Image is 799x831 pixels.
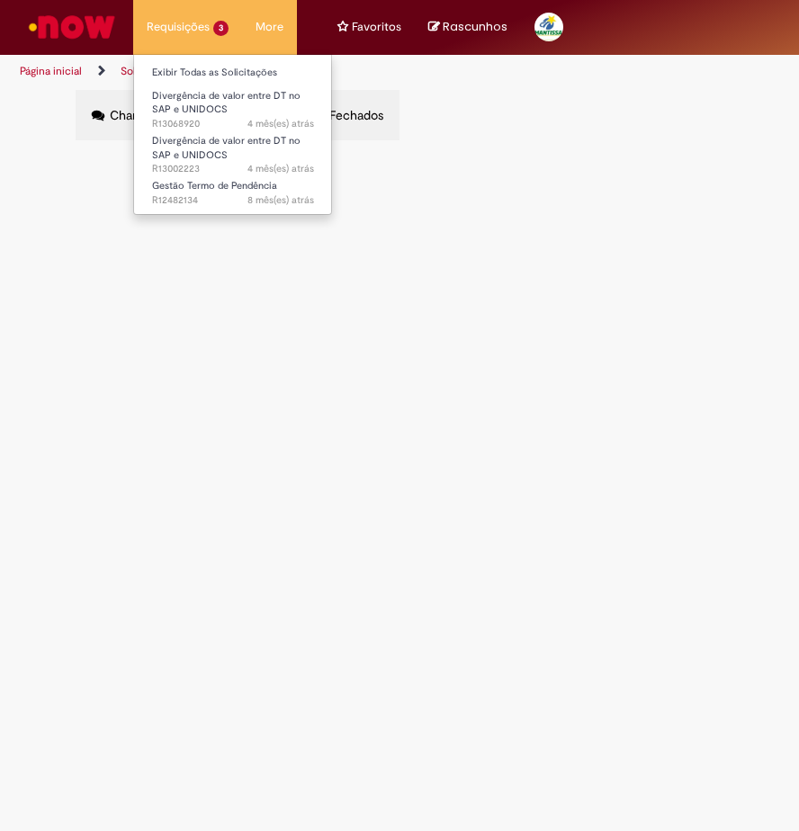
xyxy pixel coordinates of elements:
[20,64,82,78] a: Página inicial
[247,162,314,175] time: 05/05/2025 09:00:54
[443,18,507,35] span: Rascunhos
[152,134,301,162] span: Divergência de valor entre DT no SAP e UNIDOCS
[152,162,314,176] span: R13002223
[147,18,210,36] span: Requisições
[247,162,314,175] span: 4 mês(es) atrás
[352,18,401,36] span: Favoritos
[133,54,332,215] ul: Requisições
[428,18,507,35] a: No momento, sua lista de rascunhos tem 0 Itens
[256,18,283,36] span: More
[134,86,332,125] a: Aberto R13068920 : Divergência de valor entre DT no SAP e UNIDOCS
[247,193,314,207] time: 07/01/2025 15:07:08
[247,117,314,130] time: 16/05/2025 13:25:04
[213,21,229,36] span: 3
[247,193,314,207] span: 8 mês(es) atrás
[134,176,332,210] a: Aberto R12482134 : Gestão Termo de Pendência
[152,179,277,192] span: Gestão Termo de Pendência
[134,131,332,170] a: Aberto R13002223 : Divergência de valor entre DT no SAP e UNIDOCS
[13,55,386,88] ul: Trilhas de página
[152,193,314,208] span: R12482134
[247,117,314,130] span: 4 mês(es) atrás
[110,107,217,123] span: Chamados Abertos
[26,9,119,45] img: ServiceNow
[152,117,314,131] span: R13068920
[152,89,301,117] span: Divergência de valor entre DT no SAP e UNIDOCS
[121,64,181,78] a: Solicitações
[134,63,332,83] a: Exibir Todas as Solicitações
